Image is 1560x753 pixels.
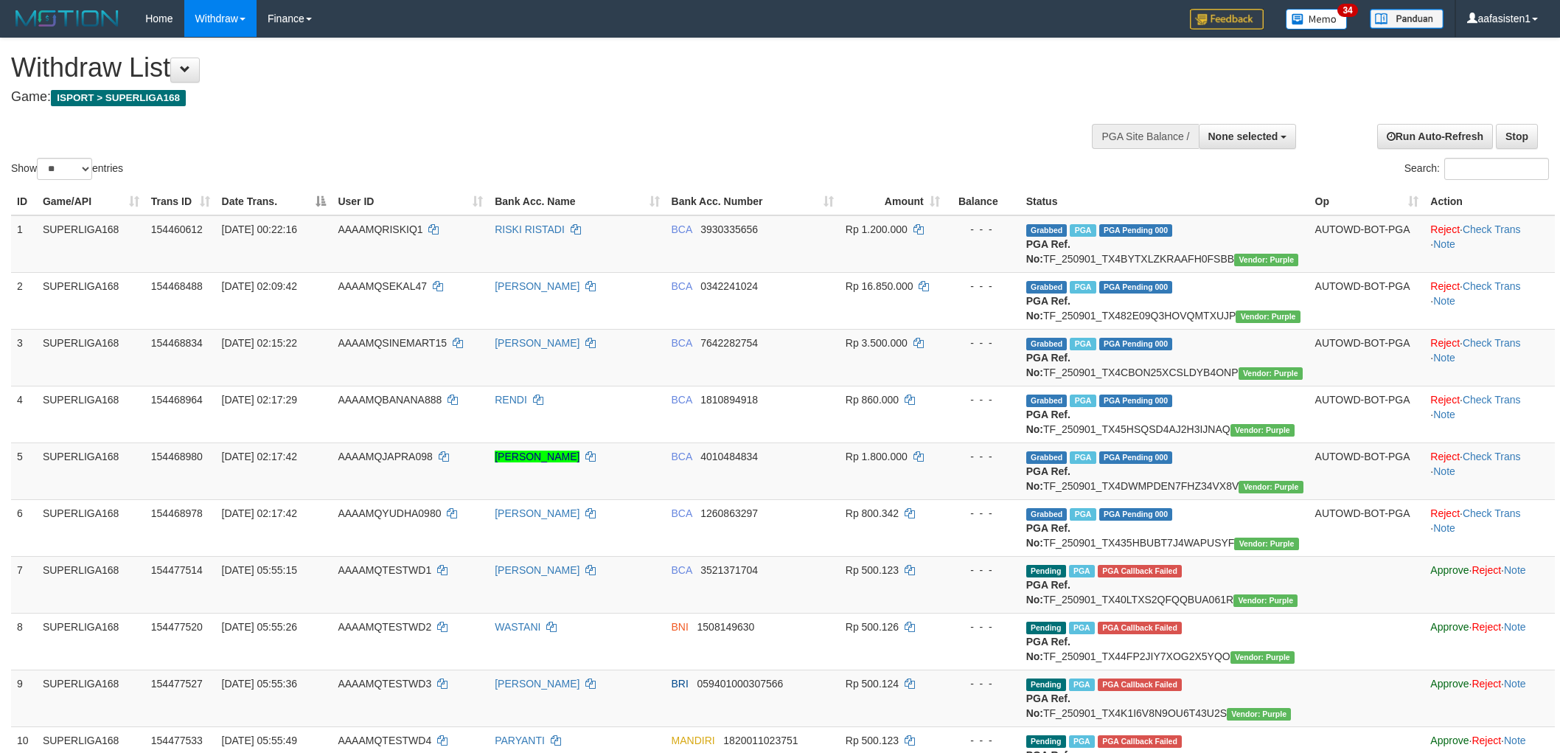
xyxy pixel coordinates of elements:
label: Search: [1404,158,1549,180]
span: Vendor URL: https://trx4.1velocity.biz [1233,594,1298,607]
a: Run Auto-Refresh [1377,124,1493,149]
span: Rp 1.200.000 [846,223,908,235]
span: PGA Pending [1099,281,1173,294]
th: Amount: activate to sort column ascending [840,188,946,215]
th: Date Trans.: activate to sort column descending [216,188,332,215]
a: Note [1504,678,1526,690]
a: Reject [1430,394,1460,406]
a: Check Trans [1463,337,1521,349]
b: PGA Ref. No: [1026,295,1070,322]
td: 3 [11,329,37,386]
span: Grabbed [1026,224,1068,237]
span: AAAAMQYUDHA0980 [338,507,441,519]
span: [DATE] 00:22:16 [222,223,297,235]
span: 154477514 [151,564,203,576]
a: [PERSON_NAME] [495,507,579,519]
span: Vendor URL: https://trx4.1velocity.biz [1230,651,1295,664]
a: Stop [1496,124,1538,149]
td: 2 [11,272,37,329]
span: PGA Pending [1099,224,1173,237]
td: · · [1424,272,1555,329]
td: · · [1424,215,1555,273]
span: PGA Error [1098,622,1182,634]
span: BCA [672,280,692,292]
span: 154477520 [151,621,203,633]
b: PGA Ref. No: [1026,579,1070,605]
span: BCA [672,223,692,235]
span: Marked by aafnonsreyleab [1070,224,1096,237]
td: TF_250901_TX45HSQSD4AJ2H3IJNAQ [1020,386,1309,443]
span: BCA [672,451,692,462]
a: Note [1433,238,1455,250]
span: AAAAMQTESTWD1 [338,564,431,576]
a: RENDI [495,394,527,406]
b: PGA Ref. No: [1026,352,1070,378]
a: Reject [1472,678,1501,690]
span: BNI [672,621,689,633]
a: Reject [1430,280,1460,292]
span: Marked by aafchoeunmanni [1070,508,1096,521]
span: AAAAMQTESTWD3 [338,678,431,690]
div: - - - [952,620,1014,634]
span: [DATE] 05:55:49 [222,735,297,746]
span: Vendor URL: https://trx4.1velocity.biz [1239,367,1303,380]
td: AUTOWD-BOT-PGA [1309,386,1425,443]
span: Grabbed [1026,338,1068,350]
select: Showentries [37,158,92,180]
span: Copy 1810894918 to clipboard [700,394,758,406]
span: Rp 16.850.000 [846,280,913,292]
th: Action [1424,188,1555,215]
td: TF_250901_TX435HBUBT7J4WAPUSYF [1020,499,1309,556]
td: · · [1424,499,1555,556]
div: - - - [952,222,1014,237]
td: AUTOWD-BOT-PGA [1309,499,1425,556]
label: Show entries [11,158,123,180]
span: BRI [672,678,689,690]
td: · · [1424,386,1555,443]
a: Check Trans [1463,280,1521,292]
td: · · [1424,329,1555,386]
a: PARYANTI [495,735,545,746]
td: SUPERLIGA168 [37,613,145,670]
span: AAAAMQTESTWD4 [338,735,431,746]
span: Copy 7642282754 to clipboard [700,337,758,349]
span: Copy 3521371704 to clipboard [700,564,758,576]
td: TF_250901_TX482E09Q3HOVQMTXUJP [1020,272,1309,329]
span: Copy 1820011023751 to clipboard [723,735,798,746]
span: [DATE] 02:09:42 [222,280,297,292]
a: Reject [1472,564,1501,576]
td: AUTOWD-BOT-PGA [1309,329,1425,386]
th: Status [1020,188,1309,215]
span: PGA Pending [1099,508,1173,521]
div: - - - [952,676,1014,691]
span: Pending [1026,679,1066,691]
div: - - - [952,336,1014,350]
th: Op: activate to sort column ascending [1309,188,1425,215]
a: Note [1433,465,1455,477]
td: SUPERLIGA168 [37,670,145,726]
span: 154468488 [151,280,203,292]
a: WASTANI [495,621,540,633]
span: Rp 1.800.000 [846,451,908,462]
span: AAAAMQTESTWD2 [338,621,431,633]
span: MANDIRI [672,735,715,746]
span: Vendor URL: https://trx4.1velocity.biz [1234,538,1298,550]
td: 7 [11,556,37,613]
span: Copy 0342241024 to clipboard [700,280,758,292]
span: Marked by aafmaleo [1069,679,1095,691]
a: Reject [1430,223,1460,235]
a: Approve [1430,735,1469,746]
input: Search: [1444,158,1549,180]
span: Vendor URL: https://trx4.1velocity.biz [1230,424,1295,437]
a: Check Trans [1463,451,1521,462]
a: Note [1504,621,1526,633]
th: Game/API: activate to sort column ascending [37,188,145,215]
span: AAAAMQSEKAL47 [338,280,427,292]
span: [DATE] 05:55:36 [222,678,297,690]
img: Button%20Memo.svg [1286,9,1348,30]
td: 6 [11,499,37,556]
span: Grabbed [1026,451,1068,464]
span: Copy 1508149630 to clipboard [697,621,755,633]
td: TF_250901_TX4CBON25XCSLDYB4ONP [1020,329,1309,386]
span: PGA Pending [1099,451,1173,464]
